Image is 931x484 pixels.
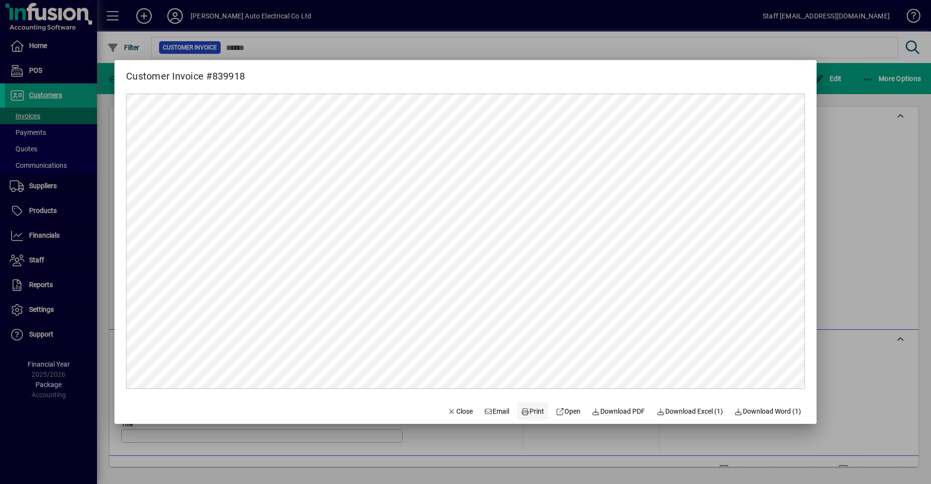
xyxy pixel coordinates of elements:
a: Open [552,403,584,420]
span: Email [484,406,510,417]
span: Close [448,406,473,417]
span: Print [521,406,544,417]
span: Download Excel (1) [657,406,723,417]
span: Open [556,406,580,417]
span: Download PDF [592,406,645,417]
button: Download Word (1) [731,403,805,420]
button: Email [481,403,514,420]
a: Download PDF [588,403,649,420]
span: Download Word (1) [735,406,802,417]
h2: Customer Invoice #839918 [114,60,257,84]
button: Download Excel (1) [653,403,727,420]
button: Print [517,403,548,420]
button: Close [444,403,477,420]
